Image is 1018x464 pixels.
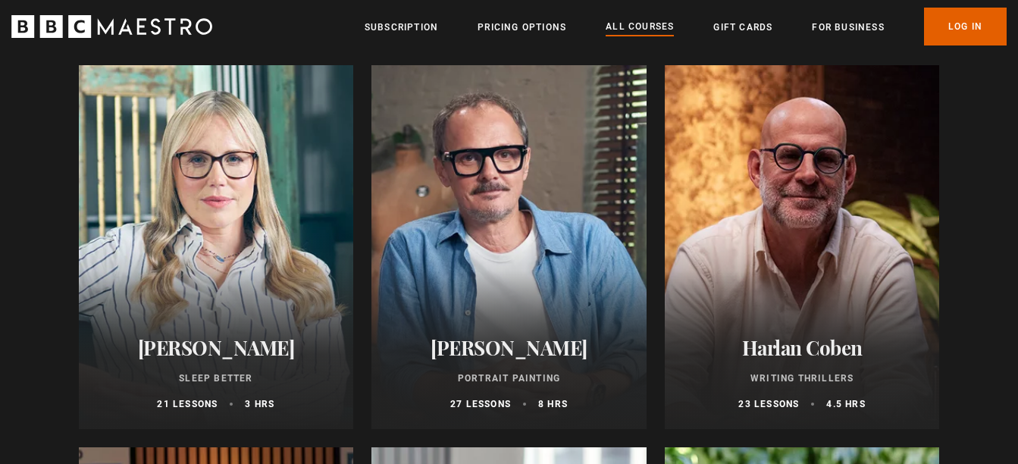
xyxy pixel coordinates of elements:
[665,65,940,429] a: Harlan Coben Writing Thrillers 23 lessons 4.5 hrs
[97,336,336,359] h2: [PERSON_NAME]
[157,397,218,411] p: 21 lessons
[606,19,674,36] a: All Courses
[390,372,628,385] p: Portrait Painting
[812,20,884,35] a: For business
[97,372,336,385] p: Sleep Better
[390,336,628,359] h2: [PERSON_NAME]
[538,397,568,411] p: 8 hrs
[478,20,566,35] a: Pricing Options
[826,397,865,411] p: 4.5 hrs
[738,397,799,411] p: 23 lessons
[683,336,922,359] h2: Harlan Coben
[371,65,647,429] a: [PERSON_NAME] Portrait Painting 27 lessons 8 hrs
[245,397,274,411] p: 3 hrs
[450,397,511,411] p: 27 lessons
[11,15,212,38] svg: BBC Maestro
[683,372,922,385] p: Writing Thrillers
[924,8,1007,45] a: Log In
[365,8,1007,45] nav: Primary
[365,20,438,35] a: Subscription
[713,20,772,35] a: Gift Cards
[79,65,354,429] a: [PERSON_NAME] Sleep Better 21 lessons 3 hrs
